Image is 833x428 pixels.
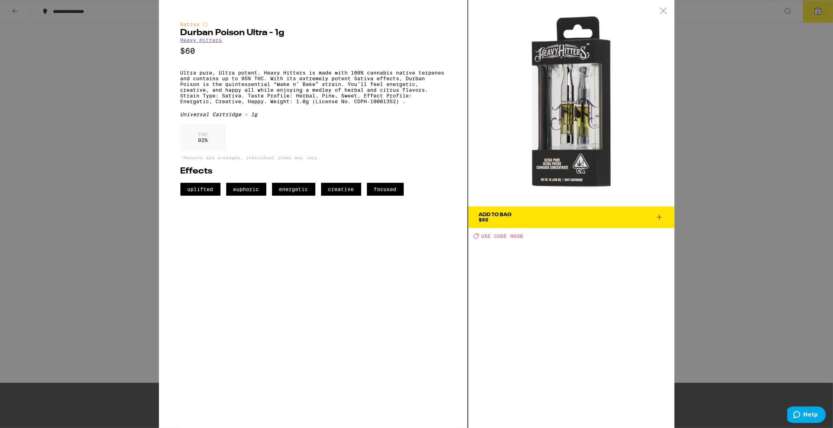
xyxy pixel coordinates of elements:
span: energetic [272,183,315,196]
span: focused [367,183,404,196]
img: sativaColor.svg [202,22,208,27]
div: Sativa [180,22,446,27]
a: Heavy Hitters [180,37,222,43]
div: 92 % [180,124,226,150]
button: Add To Bag$60 [468,206,674,228]
span: uplifted [180,183,221,196]
p: $60 [180,47,446,56]
div: Universal Cartridge - 1g [180,111,446,117]
span: euphoric [226,183,266,196]
iframe: Opens a widget where you can find more information [787,406,826,424]
div: Add To Bag [479,212,512,217]
h2: Durban Poison Ultra - 1g [180,29,446,37]
span: $60 [479,217,489,223]
p: *Amounts are averages, individual items may vary. [180,155,446,160]
span: creative [321,183,361,196]
p: THC [198,132,208,137]
span: USE CODE HH30 [481,233,523,239]
p: Ultra pure, Ultra potent. Heavy Hitters is made with 100% cannabis native terpenes and contains u... [180,70,446,104]
h2: Effects [180,167,446,176]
